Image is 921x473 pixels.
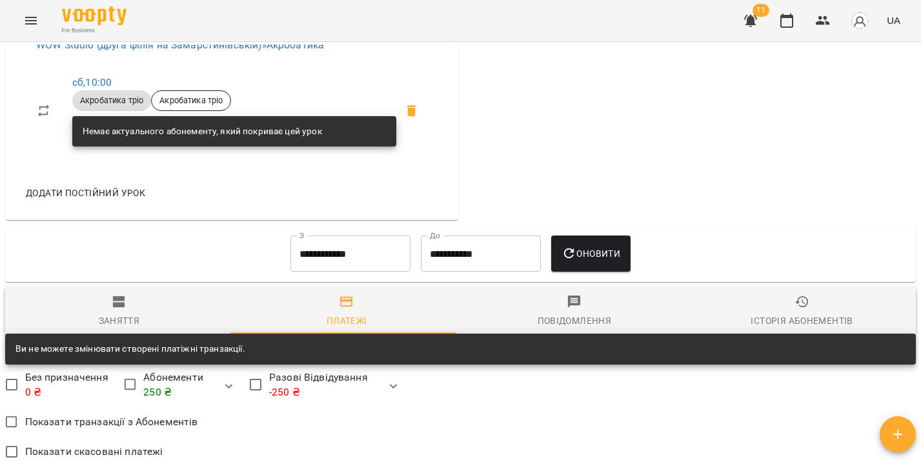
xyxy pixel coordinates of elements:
[21,181,150,205] button: Додати постійний урок
[396,96,427,126] span: Видалити клієнта з групи Акробатика тріо для курсу Акробатика?
[72,76,112,88] a: сб,10:00
[751,313,853,328] div: Історія абонементів
[143,385,203,400] p: 250 ₴
[25,414,198,430] span: Показати транзакції з Абонементів
[72,95,151,106] span: Акробатика тріо
[562,246,620,261] span: Оновити
[538,313,612,328] div: Повідомлення
[25,370,108,400] span: Без призначення
[15,337,245,361] div: Ви не можете змінювати створені платіжні транзакції.
[36,39,324,51] a: WOW Studio (друга філія на Замарстинівській)»Акробатика
[269,385,368,400] p: -250 ₴
[25,444,163,459] span: Показати скасовані платежі
[62,6,127,25] img: Voopty Logo
[25,385,108,400] p: 0 ₴
[143,370,203,400] span: Абонементи
[152,95,230,106] span: Акробатика тріо
[551,236,631,272] button: Оновити
[327,313,367,328] div: Платежі
[151,90,231,111] div: Акробатика тріо
[753,4,769,17] span: 11
[269,370,368,400] span: Разові Відвідування
[851,12,869,30] img: avatar_s.png
[15,5,46,36] button: Menu
[83,120,322,143] div: Немає актуального абонементу, який покриває цей урок
[99,313,140,328] div: Заняття
[887,14,900,27] span: UA
[882,8,906,32] button: UA
[26,185,145,201] span: Додати постійний урок
[62,26,127,35] span: For Business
